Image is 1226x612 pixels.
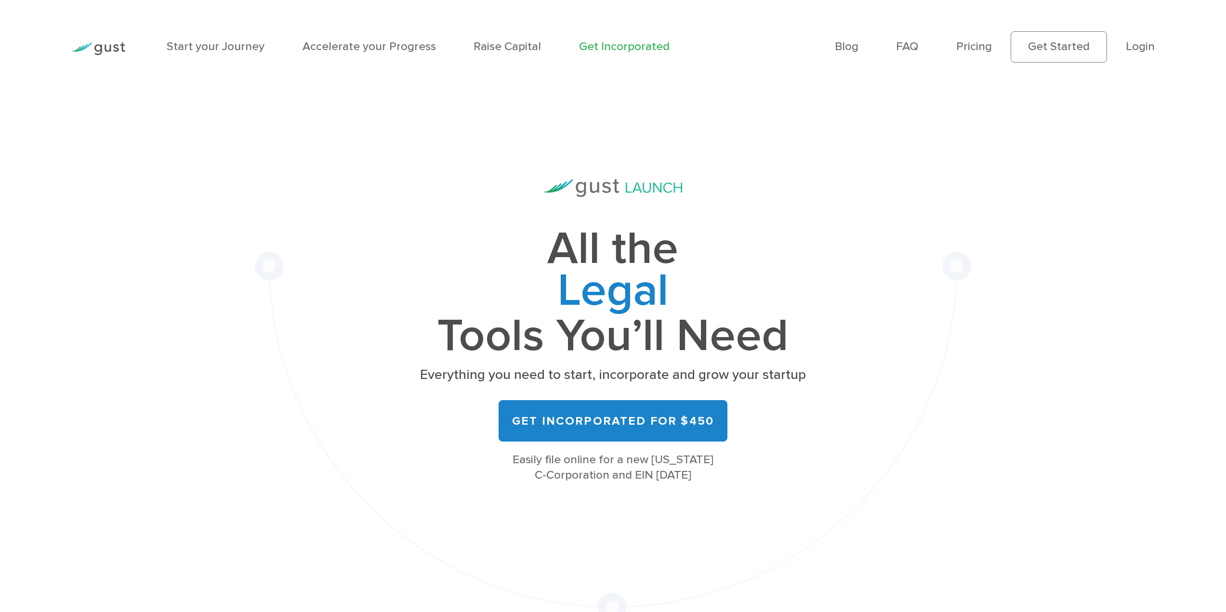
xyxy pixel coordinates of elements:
a: Blog [835,39,858,53]
a: FAQ [896,39,918,53]
img: Gust Logo [71,42,125,55]
a: Get Incorporated for $450 [499,400,727,442]
a: Raise Capital [474,39,541,53]
span: Legal [417,270,808,316]
a: Accelerate your Progress [303,39,436,53]
a: Login [1126,39,1155,53]
a: Pricing [956,39,992,53]
h1: All the Tools You’ll Need [417,228,808,357]
a: Get Incorporated [579,39,670,53]
img: Gust Launch Logo [543,179,682,197]
div: Easily file online for a new [US_STATE] C-Corporation and EIN [DATE] [417,452,808,483]
a: Start your Journey [167,39,264,53]
p: Everything you need to start, incorporate and grow your startup [417,366,808,384]
a: Get Started [1011,31,1107,62]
